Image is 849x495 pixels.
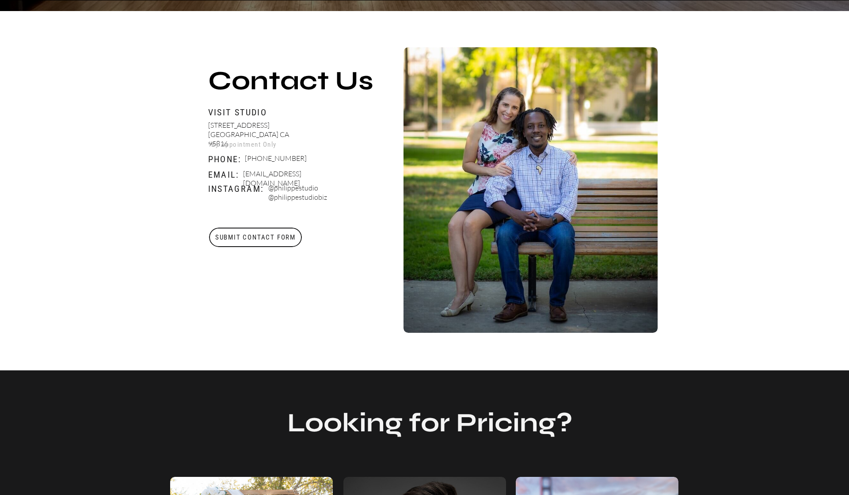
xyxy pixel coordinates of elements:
a: BLOG [657,12,679,20]
p: @philippestudio @philippestudiobiz [268,183,372,204]
p: [STREET_ADDRESS] [GEOGRAPHIC_DATA] CA 95816 [208,121,297,143]
a: SERVICES [525,12,562,20]
a: HOME [483,12,520,20]
p: Instagram: [208,183,240,194]
p: Visit Studio [208,107,381,117]
a: Submit Contact Form [209,228,303,247]
h2: Contact Us [208,68,460,99]
p: Email: [208,169,240,179]
p: [EMAIL_ADDRESS][DOMAIN_NAME] [243,169,347,180]
a: CONTACT [617,12,654,20]
p: Phone: [208,154,254,164]
h2: Looking for Pricing? [286,411,574,460]
p: *By Appointment Only [208,141,282,150]
a: ABOUT US [570,12,608,20]
p: [PHONE_NUMBER] [245,154,303,165]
